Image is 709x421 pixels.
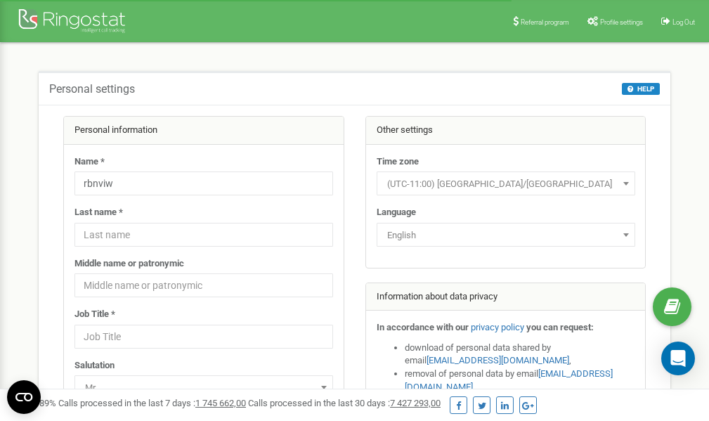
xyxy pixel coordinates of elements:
[377,171,635,195] span: (UTC-11:00) Pacific/Midway
[366,117,646,145] div: Other settings
[366,283,646,311] div: Information about data privacy
[74,155,105,169] label: Name *
[74,375,333,399] span: Mr.
[49,83,135,96] h5: Personal settings
[74,223,333,247] input: Last name
[526,322,594,332] strong: you can request:
[405,368,635,394] li: removal of personal data by email ,
[672,18,695,26] span: Log Out
[661,342,695,375] div: Open Intercom Messenger
[74,257,184,271] label: Middle name or patronymic
[74,308,115,321] label: Job Title *
[74,273,333,297] input: Middle name or patronymic
[600,18,643,26] span: Profile settings
[74,325,333,349] input: Job Title
[195,398,246,408] u: 1 745 662,00
[622,83,660,95] button: HELP
[58,398,246,408] span: Calls processed in the last 7 days :
[377,206,416,219] label: Language
[64,117,344,145] div: Personal information
[74,171,333,195] input: Name
[74,206,123,219] label: Last name *
[390,398,441,408] u: 7 427 293,00
[377,322,469,332] strong: In accordance with our
[377,155,419,169] label: Time zone
[79,378,328,398] span: Mr.
[471,322,524,332] a: privacy policy
[377,223,635,247] span: English
[74,359,115,373] label: Salutation
[405,342,635,368] li: download of personal data shared by email ,
[382,226,630,245] span: English
[427,355,569,365] a: [EMAIL_ADDRESS][DOMAIN_NAME]
[7,380,41,414] button: Open CMP widget
[248,398,441,408] span: Calls processed in the last 30 days :
[521,18,569,26] span: Referral program
[382,174,630,194] span: (UTC-11:00) Pacific/Midway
